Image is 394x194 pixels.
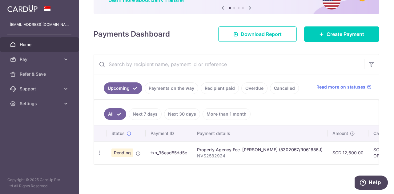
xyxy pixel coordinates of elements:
a: Payments on the way [145,82,198,94]
p: NVS2582924 [197,153,323,159]
span: Home [20,42,60,48]
span: Settings [20,101,60,107]
span: Pay [20,56,60,62]
span: Download Report [241,30,282,38]
a: Overdue [241,82,267,94]
img: CardUp [7,5,38,12]
td: SGD 12,600.00 [328,141,368,164]
p: [EMAIL_ADDRESS][DOMAIN_NAME] [10,22,69,28]
span: Create Payment [327,30,364,38]
span: Status [111,130,125,137]
div: Property Agency Fee. [PERSON_NAME] (5302057/R061656J) [197,147,323,153]
span: Read more on statuses [316,84,365,90]
input: Search by recipient name, payment id or reference [94,54,364,74]
span: Refer & Save [20,71,60,77]
a: Read more on statuses [316,84,372,90]
a: More than 1 month [203,108,251,120]
h4: Payments Dashboard [94,29,170,40]
a: Next 7 days [129,108,162,120]
a: Recipient paid [201,82,239,94]
a: All [104,108,126,120]
a: Next 30 days [164,108,200,120]
span: Support [20,86,60,92]
th: Payment details [192,125,328,141]
iframe: Opens a widget where you can find more information [355,176,388,191]
a: Upcoming [104,82,142,94]
th: Payment ID [146,125,192,141]
span: Amount [332,130,348,137]
a: Create Payment [304,26,379,42]
span: Help [14,4,26,10]
a: Download Report [218,26,297,42]
span: Pending [111,148,133,157]
a: Cancelled [270,82,299,94]
td: txn_36ead55dd5e [146,141,192,164]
